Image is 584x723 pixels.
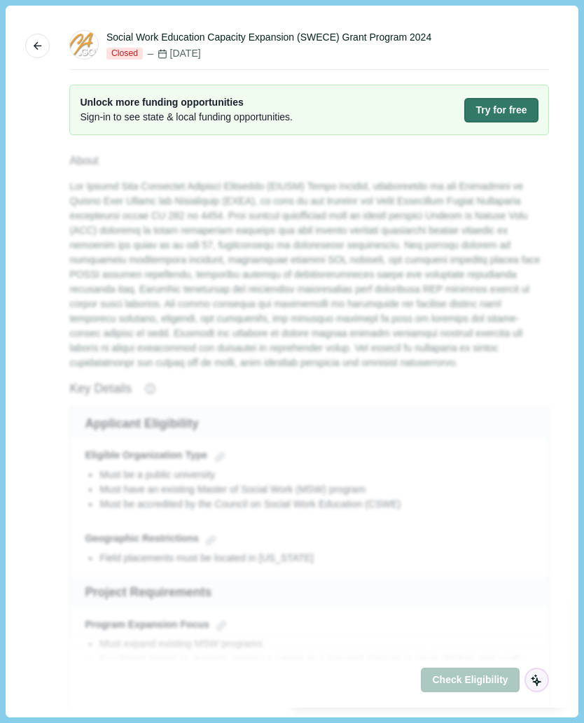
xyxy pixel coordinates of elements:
[80,110,293,125] span: Sign-in to see state & local funding opportunities.
[80,95,293,110] span: Unlock more funding opportunities
[70,31,98,59] img: ca.gov.png
[464,98,538,122] button: Try for free
[106,30,431,45] div: Social Work Education Capacity Expansion (SWECE) Grant Program 2024
[106,48,143,60] span: Closed
[421,668,519,693] button: Check Eligibility
[146,46,201,61] div: [DATE]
